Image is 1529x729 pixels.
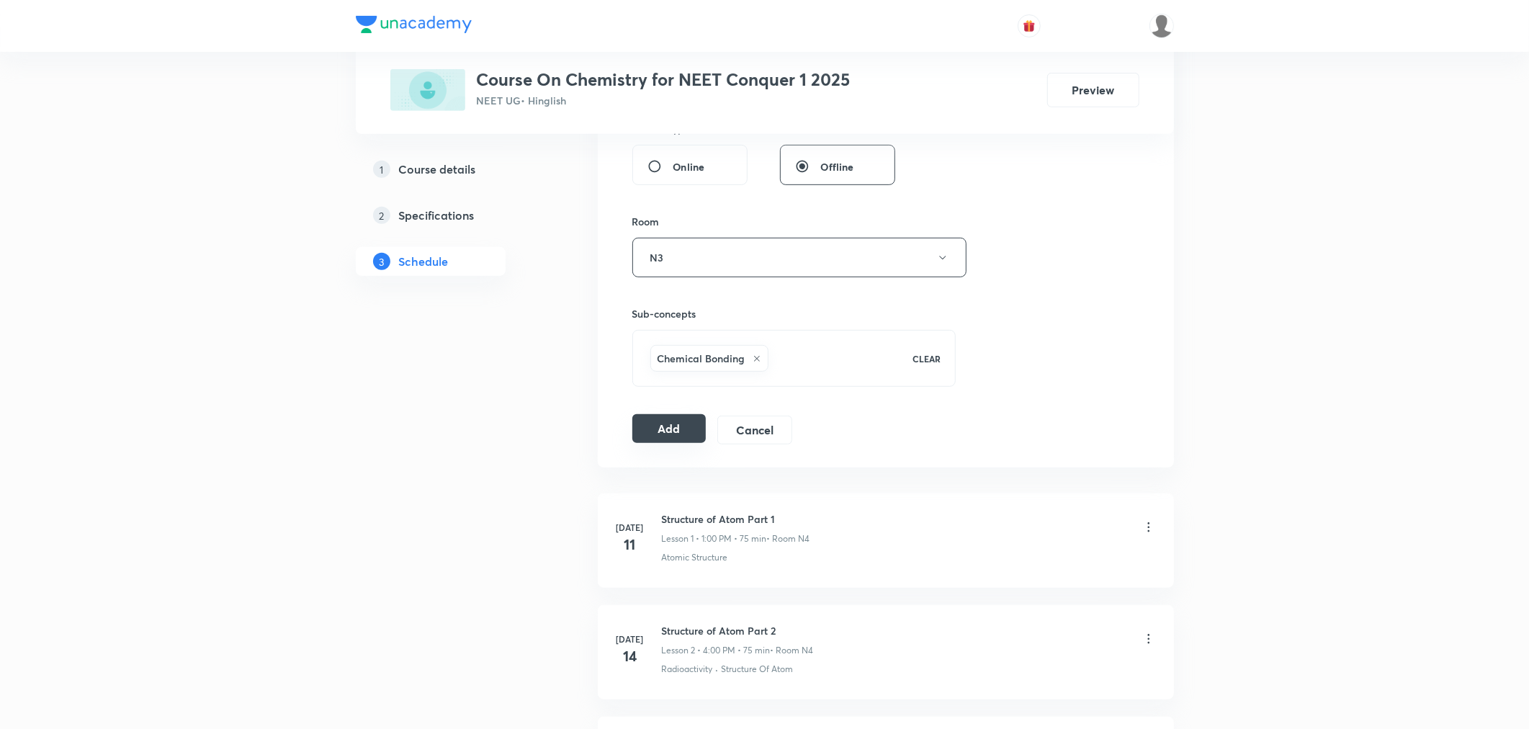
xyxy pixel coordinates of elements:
h5: Specifications [399,207,475,224]
h5: Course details [399,161,476,178]
h3: Course On Chemistry for NEET Conquer 1 2025 [477,69,851,90]
p: 1 [373,161,390,178]
p: Lesson 1 • 1:00 PM • 75 min [662,532,767,545]
img: Company Logo [356,16,472,33]
p: CLEAR [913,352,941,365]
h4: 11 [616,534,645,555]
p: 3 [373,253,390,270]
span: Offline [821,159,854,174]
p: NEET UG • Hinglish [477,93,851,108]
button: N3 [632,238,967,277]
p: Atomic Structure [662,551,728,564]
a: 1Course details [356,155,552,184]
h6: [DATE] [616,632,645,645]
p: Structure Of Atom [722,663,794,676]
p: 2 [373,207,390,224]
a: 2Specifications [356,201,552,230]
a: Company Logo [356,16,472,37]
h6: Sub-concepts [632,306,956,321]
h6: Structure of Atom Part 1 [662,511,810,527]
p: Lesson 2 • 4:00 PM • 75 min [662,644,771,657]
h6: Room [632,214,660,229]
img: Vivek Patil [1149,14,1174,38]
button: avatar [1018,14,1041,37]
h6: [DATE] [616,521,645,534]
p: • Room N4 [767,532,810,545]
h6: Chemical Bonding [658,351,745,366]
img: avatar [1023,19,1036,32]
button: Preview [1047,73,1139,107]
button: Add [632,414,707,443]
h6: Structure of Atom Part 2 [662,623,814,638]
p: Radioactivity [662,663,713,676]
button: Cancel [717,416,792,444]
h5: Schedule [399,253,449,270]
p: • Room N4 [771,644,814,657]
span: Online [673,159,705,174]
h4: 14 [616,645,645,667]
img: 2F90BEB7-A117-42CE-8906-215862628840_plus.png [390,69,465,111]
div: · [716,663,719,676]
